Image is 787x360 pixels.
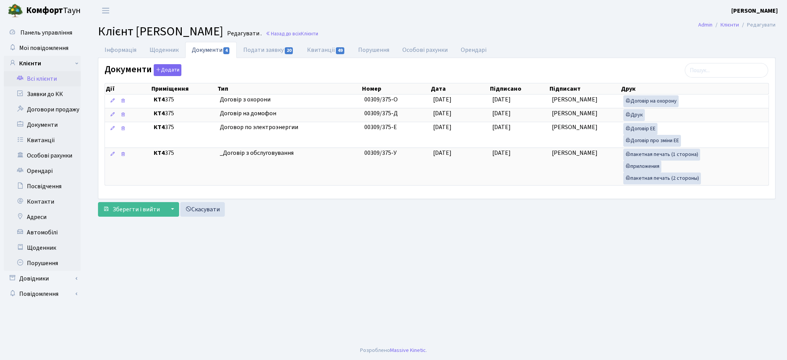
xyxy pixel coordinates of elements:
[492,149,511,157] span: [DATE]
[433,95,452,104] span: [DATE]
[185,42,237,58] a: Документи
[105,64,181,76] label: Документи
[492,95,511,104] span: [DATE]
[336,47,344,54] span: 49
[220,109,358,118] span: Договір на домофон
[739,21,775,29] li: Редагувати
[360,346,427,355] div: Розроблено .
[396,42,454,58] a: Особові рахунки
[433,109,452,118] span: [DATE]
[96,4,115,17] button: Переключити навігацію
[552,109,598,118] span: [PERSON_NAME]
[20,28,72,37] span: Панель управління
[154,149,165,157] b: КТ4
[364,109,398,118] span: 00309/375-Д
[433,149,452,157] span: [DATE]
[154,95,165,104] b: КТ4
[4,240,81,255] a: Щоденник
[217,83,361,94] th: Тип
[113,205,160,214] span: Зберегти і вийти
[220,149,358,158] span: _Договір з обслуговування
[721,21,739,29] a: Клієнти
[4,271,81,286] a: Довідники
[433,123,452,131] span: [DATE]
[623,149,700,161] a: пакетная печать (1 сторона)
[4,225,81,240] a: Автомобілі
[26,4,63,17] b: Комфорт
[301,30,318,37] span: Клієнти
[19,44,68,52] span: Мої повідомлення
[4,117,81,133] a: Документи
[623,109,645,121] a: Друк
[154,109,214,118] span: 375
[4,286,81,302] a: Повідомлення
[154,123,214,132] span: 375
[4,209,81,225] a: Адреси
[623,95,679,107] a: Договір на охорону
[390,346,426,354] a: Massive Kinetic
[687,17,787,33] nav: breadcrumb
[549,83,620,94] th: Підписант
[492,109,511,118] span: [DATE]
[220,95,358,104] span: Договір з охорони
[364,95,398,104] span: 00309/375-О
[105,83,151,94] th: Дії
[685,63,768,78] input: Пошук...
[223,47,229,54] span: 4
[98,42,143,58] a: Інформація
[454,42,493,58] a: Орендарі
[4,56,81,71] a: Клієнти
[180,202,225,217] a: Скасувати
[430,83,490,94] th: Дата
[552,149,598,157] span: [PERSON_NAME]
[226,30,262,37] small: Редагувати .
[98,23,223,40] span: Клієнт [PERSON_NAME]
[4,133,81,148] a: Квитанції
[151,83,217,94] th: Приміщення
[364,149,397,157] span: 00309/375-У
[154,149,214,158] span: 375
[731,6,778,15] a: [PERSON_NAME]
[552,95,598,104] span: [PERSON_NAME]
[98,202,165,217] button: Зберегти і вийти
[361,83,430,94] th: Номер
[623,161,661,173] a: приложения
[552,123,598,131] span: [PERSON_NAME]
[4,194,81,209] a: Контакти
[4,163,81,179] a: Орендарі
[492,123,511,131] span: [DATE]
[143,42,185,58] a: Щоденник
[4,148,81,163] a: Особові рахунки
[4,71,81,86] a: Всі клієнти
[154,123,165,131] b: КТ4
[623,173,701,184] a: пакетная печать (2 стороны)
[154,64,181,76] button: Документи
[623,135,681,147] a: Договір про зміни ЕЕ
[623,123,657,135] a: Договір ЕЕ
[266,30,318,37] a: Назад до всіхКлієнти
[4,40,81,56] a: Мої повідомлення
[4,102,81,117] a: Договори продажу
[4,255,81,271] a: Порушення
[301,42,352,58] a: Квитанції
[620,83,769,94] th: Друк
[237,42,300,58] a: Подати заявку
[26,4,81,17] span: Таун
[731,7,778,15] b: [PERSON_NAME]
[4,86,81,102] a: Заявки до КК
[285,47,293,54] span: 20
[352,42,396,58] a: Порушення
[364,123,397,131] span: 00309/375-Е
[220,123,358,132] span: Договор по электроэнергии
[4,179,81,194] a: Посвідчення
[154,109,165,118] b: КТ4
[152,63,181,76] a: Додати
[489,83,549,94] th: Підписано
[4,25,81,40] a: Панель управління
[154,95,214,104] span: 375
[698,21,712,29] a: Admin
[8,3,23,18] img: logo.png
